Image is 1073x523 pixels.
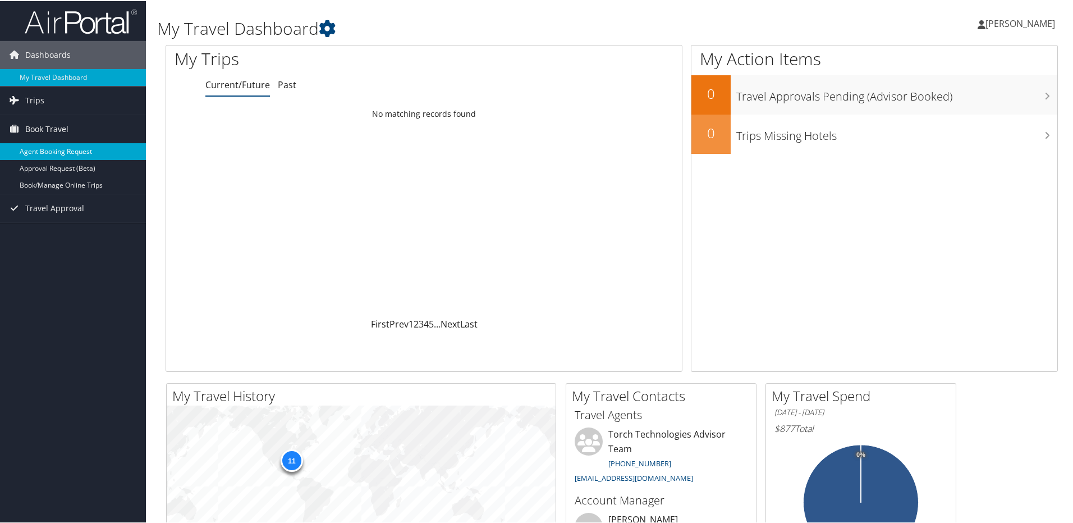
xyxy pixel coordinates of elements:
h2: My Travel History [172,385,556,404]
h6: [DATE] - [DATE] [774,406,947,417]
div: 11 [281,448,303,471]
a: Past [278,78,296,90]
span: Book Travel [25,114,68,142]
h3: Trips Missing Hotels [736,121,1057,143]
a: [PHONE_NUMBER] [608,457,671,467]
li: Torch Technologies Advisor Team [569,426,753,486]
span: Travel Approval [25,193,84,221]
a: [EMAIL_ADDRESS][DOMAIN_NAME] [575,472,693,482]
span: Dashboards [25,40,71,68]
td: No matching records found [166,103,682,123]
h2: My Travel Contacts [572,385,756,404]
h1: My Trips [175,46,458,70]
tspan: 0% [856,451,865,457]
h2: 0 [691,122,731,142]
a: [PERSON_NAME] [978,6,1066,39]
h3: Travel Approvals Pending (Advisor Booked) [736,82,1057,103]
a: Last [460,317,478,329]
span: Trips [25,85,44,113]
h3: Travel Agents [575,406,748,422]
h2: My Travel Spend [772,385,956,404]
span: $877 [774,421,795,434]
a: First [371,317,389,329]
h6: Total [774,421,947,434]
a: 2 [414,317,419,329]
a: Current/Future [205,78,270,90]
a: 0Trips Missing Hotels [691,113,1057,153]
h1: My Travel Dashboard [157,16,763,39]
a: Next [441,317,460,329]
a: 0Travel Approvals Pending (Advisor Booked) [691,74,1057,113]
img: airportal-logo.png [25,7,137,34]
span: … [434,317,441,329]
a: 5 [429,317,434,329]
h2: 0 [691,83,731,102]
h1: My Action Items [691,46,1057,70]
a: 3 [419,317,424,329]
a: 1 [409,317,414,329]
span: [PERSON_NAME] [985,16,1055,29]
h3: Account Manager [575,492,748,507]
a: Prev [389,317,409,329]
a: 4 [424,317,429,329]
